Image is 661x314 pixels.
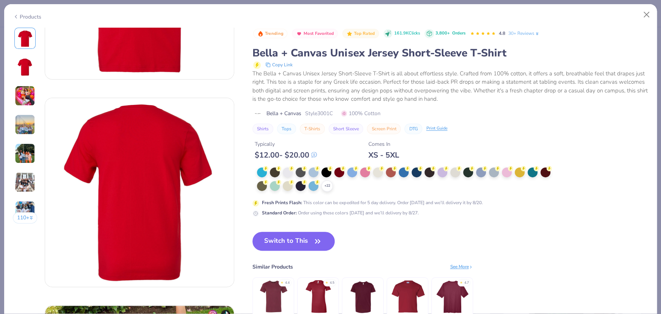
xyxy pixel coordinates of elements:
div: 4.8 Stars [470,28,496,40]
span: 100% Cotton [341,109,380,117]
img: User generated content [15,172,35,192]
div: 4.4 [285,280,290,286]
span: 161.9K Clicks [394,30,420,37]
div: Similar Products [252,263,293,271]
button: Badge Button [292,29,338,39]
div: See More [450,263,473,270]
button: Short Sleeve [329,123,363,134]
span: Bella + Canvas [266,109,301,117]
div: ★ [280,280,284,283]
div: Products [13,13,41,21]
button: Badge Button [342,29,379,39]
div: Typically [255,140,317,148]
strong: Standard Order : [262,210,297,216]
span: + 22 [324,183,330,189]
div: Order using these colors [DATE] and we’ll delivery by 8/27. [262,209,418,216]
button: Switch to This [252,232,335,251]
div: XS - 5XL [368,150,399,160]
span: Most Favorited [304,31,334,36]
span: Style 3001C [305,109,333,117]
div: The Bella + Canvas Unisex Jersey Short-Sleeve T-Shirt is all about effortless style. Crafted from... [252,69,648,103]
img: User generated content [15,114,35,135]
div: ★ [459,280,462,283]
button: Tops [277,123,296,134]
button: 110+ [13,212,38,223]
img: Most Favorited sort [296,31,302,37]
div: $ 12.00 - $ 20.00 [255,150,317,160]
span: Top Rated [354,31,375,36]
div: 3,800+ [435,30,465,37]
button: Screen Print [367,123,401,134]
span: 4.8 [499,30,505,36]
button: Close [639,8,654,22]
div: Print Guide [426,125,447,132]
button: T-Shirts [300,123,325,134]
img: Top Rated sort [346,31,352,37]
img: Front [16,29,34,47]
strong: Fresh Prints Flash : [262,200,302,206]
button: DTG [404,123,422,134]
img: User generated content [15,143,35,164]
span: Trending [265,31,284,36]
img: Back [16,58,34,76]
div: This color can be expedited for 5 day delivery. Order [DATE] and we’ll delivery it by 8/20. [262,199,482,206]
a: 30+ Reviews [508,30,540,37]
img: brand logo [252,111,263,117]
img: User generated content [15,201,35,221]
button: Shirts [252,123,273,134]
img: Trending sort [257,31,263,37]
div: ★ [325,280,328,283]
span: Orders [452,30,465,36]
img: User generated content [15,86,35,106]
div: Bella + Canvas Unisex Jersey Short-Sleeve T-Shirt [252,46,648,60]
button: Badge Button [253,29,287,39]
div: Comes In [368,140,399,148]
button: copy to clipboard [263,60,295,69]
div: 4.5 [330,280,334,286]
div: 4.7 [464,280,468,286]
img: Back [45,98,234,287]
